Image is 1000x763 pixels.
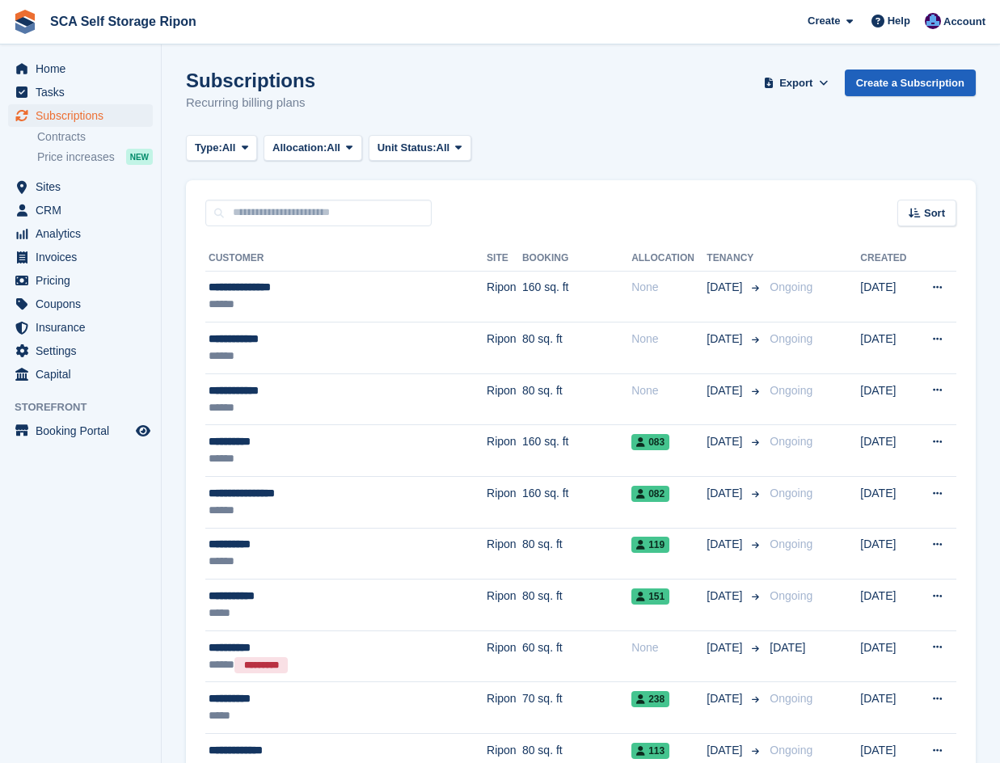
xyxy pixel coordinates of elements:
a: menu [8,293,153,315]
td: [DATE] [860,373,915,425]
td: [DATE] [860,271,915,322]
th: Created [860,246,915,272]
span: [DATE] [707,690,745,707]
span: [DATE] [707,639,745,656]
span: [DATE] [707,433,745,450]
span: Account [943,14,985,30]
img: stora-icon-8386f47178a22dfd0bd8f6a31ec36ba5ce8667c1dd55bd0f319d3a0aa187defe.svg [13,10,37,34]
td: [DATE] [860,580,915,631]
div: None [631,279,707,296]
span: Settings [36,339,133,362]
span: [DATE] [707,536,745,553]
span: 119 [631,537,669,553]
td: 160 sq. ft [522,477,631,529]
span: Ongoing [770,435,812,448]
td: Ripon [487,322,522,374]
span: Ongoing [770,537,812,550]
span: Create [808,13,840,29]
div: None [631,639,707,656]
td: Ripon [487,528,522,580]
span: 083 [631,434,669,450]
button: Unit Status: All [369,135,471,162]
span: [DATE] [707,485,745,502]
a: Preview store [133,421,153,441]
a: menu [8,339,153,362]
td: Ripon [487,682,522,734]
p: Recurring billing plans [186,94,315,112]
a: menu [8,57,153,80]
td: Ripon [487,425,522,477]
span: Storefront [15,399,161,415]
button: Type: All [186,135,257,162]
td: 160 sq. ft [522,425,631,477]
span: Allocation: [272,140,327,156]
span: Pricing [36,269,133,292]
a: SCA Self Storage Ripon [44,8,203,35]
td: 80 sq. ft [522,528,631,580]
th: Tenancy [707,246,763,272]
a: menu [8,81,153,103]
a: menu [8,222,153,245]
td: Ripon [487,630,522,682]
span: Subscriptions [36,104,133,127]
span: [DATE] [707,279,745,296]
a: menu [8,199,153,221]
span: Tasks [36,81,133,103]
span: [DATE] [707,742,745,759]
span: All [222,140,236,156]
span: [DATE] [707,382,745,399]
span: CRM [36,199,133,221]
th: Booking [522,246,631,272]
div: None [631,382,707,399]
a: menu [8,269,153,292]
a: menu [8,419,153,442]
div: NEW [126,149,153,165]
a: menu [8,246,153,268]
span: Invoices [36,246,133,268]
span: Ongoing [770,589,812,602]
button: Export [761,70,832,96]
td: [DATE] [860,322,915,374]
th: Customer [205,246,487,272]
span: Sites [36,175,133,198]
span: 113 [631,743,669,759]
td: Ripon [487,373,522,425]
span: Ongoing [770,384,812,397]
span: Ongoing [770,692,812,705]
span: Help [888,13,910,29]
span: Ongoing [770,280,812,293]
td: Ripon [487,477,522,529]
span: Insurance [36,316,133,339]
a: menu [8,316,153,339]
th: Allocation [631,246,707,272]
span: [DATE] [707,331,745,348]
span: 238 [631,691,669,707]
a: Contracts [37,129,153,145]
span: Export [779,75,812,91]
th: Site [487,246,522,272]
span: Booking Portal [36,419,133,442]
td: Ripon [487,580,522,631]
td: Ripon [487,271,522,322]
button: Allocation: All [264,135,362,162]
a: menu [8,363,153,386]
span: Analytics [36,222,133,245]
span: All [437,140,450,156]
td: [DATE] [860,682,915,734]
td: [DATE] [860,528,915,580]
div: None [631,331,707,348]
a: menu [8,175,153,198]
span: 082 [631,486,669,502]
span: All [327,140,340,156]
span: Capital [36,363,133,386]
span: 151 [631,588,669,605]
td: 80 sq. ft [522,373,631,425]
span: Home [36,57,133,80]
img: Sarah Race [925,13,941,29]
td: 80 sq. ft [522,322,631,374]
td: 70 sq. ft [522,682,631,734]
a: Price increases NEW [37,148,153,166]
td: 60 sq. ft [522,630,631,682]
a: Create a Subscription [845,70,976,96]
td: [DATE] [860,477,915,529]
